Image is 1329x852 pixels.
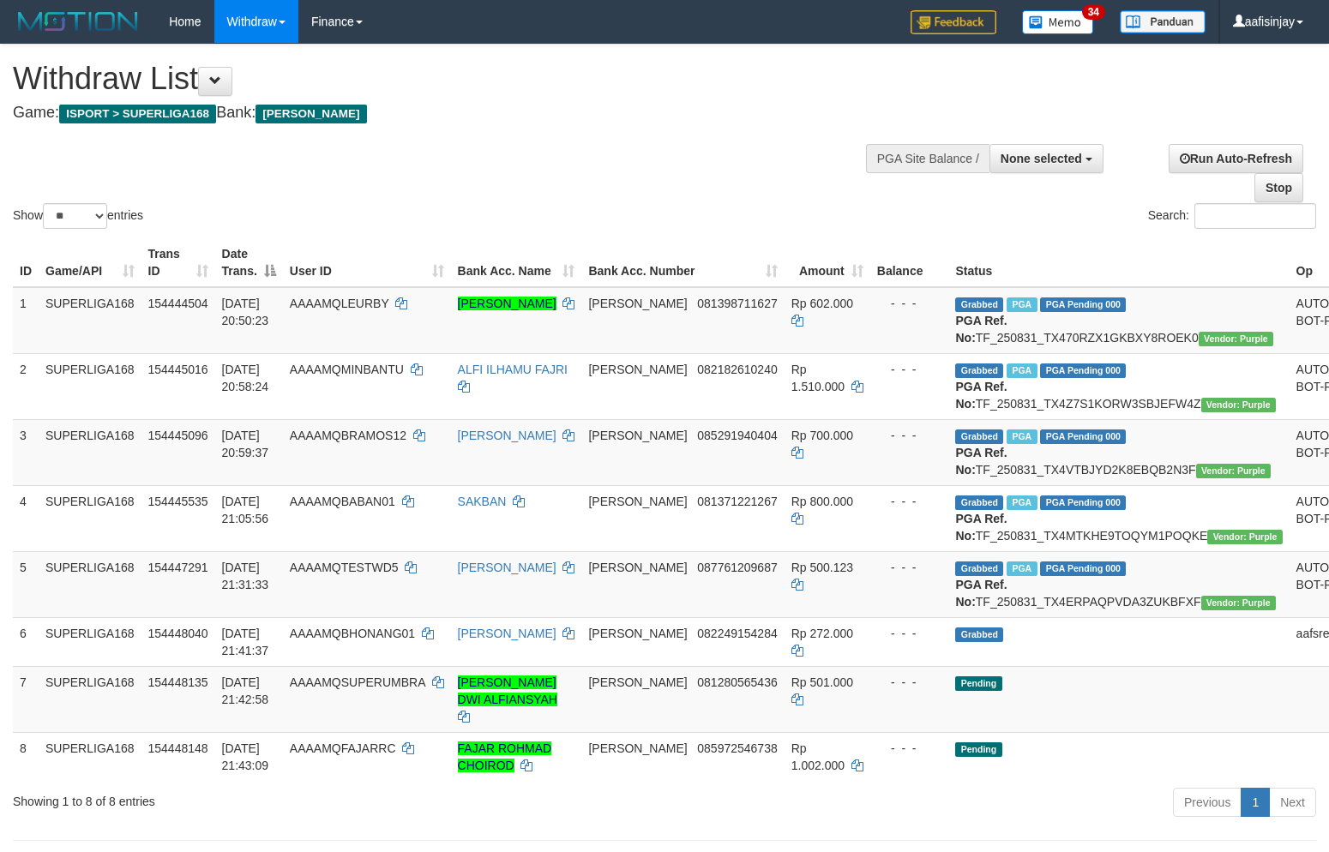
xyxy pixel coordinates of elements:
[697,675,777,689] span: Copy 081280565436 to clipboard
[955,495,1003,510] span: Grabbed
[148,429,208,442] span: 154445096
[283,238,451,287] th: User ID: activate to sort column ascending
[955,297,1003,312] span: Grabbed
[13,105,869,122] h4: Game: Bank:
[870,238,949,287] th: Balance
[13,353,39,419] td: 2
[1196,464,1271,478] span: Vendor URL: https://trx4.1velocity.biz
[1254,173,1303,202] a: Stop
[989,144,1103,173] button: None selected
[59,105,216,123] span: ISPORT > SUPERLIGA168
[256,105,366,123] span: [PERSON_NAME]
[697,627,777,640] span: Copy 082249154284 to clipboard
[877,295,942,312] div: - - -
[955,314,1007,345] b: PGA Ref. No:
[948,419,1289,485] td: TF_250831_TX4VTBJYD2K8EBQB2N3F
[222,429,269,459] span: [DATE] 20:59:37
[581,238,784,287] th: Bank Acc. Number: activate to sort column ascending
[791,627,853,640] span: Rp 272.000
[948,287,1289,354] td: TF_250831_TX470RZX1GKBXY8ROEK0
[1007,297,1037,312] span: Marked by aafounsreynich
[13,238,39,287] th: ID
[1201,596,1276,610] span: Vendor URL: https://trx4.1velocity.biz
[588,297,687,310] span: [PERSON_NAME]
[1148,203,1316,229] label: Search:
[215,238,283,287] th: Date Trans.: activate to sort column descending
[1001,152,1082,165] span: None selected
[13,732,39,781] td: 8
[13,62,869,96] h1: Withdraw List
[148,363,208,376] span: 154445016
[458,741,552,772] a: FAJAR ROHMAD CHOIROD
[148,495,208,508] span: 154445535
[1199,332,1273,346] span: Vendor URL: https://trx4.1velocity.biz
[13,617,39,666] td: 6
[588,561,687,574] span: [PERSON_NAME]
[290,297,389,310] span: AAAAMQLEURBY
[1007,495,1037,510] span: Marked by aafheankoy
[458,363,568,376] a: ALFI ILHAMU FAJRI
[955,429,1003,444] span: Grabbed
[697,363,777,376] span: Copy 082182610240 to clipboard
[948,485,1289,551] td: TF_250831_TX4MTKHE9TOQYM1POQKE
[955,742,1001,757] span: Pending
[222,627,269,657] span: [DATE] 21:41:37
[39,287,141,354] td: SUPERLIGA168
[955,363,1003,378] span: Grabbed
[791,363,845,393] span: Rp 1.510.000
[877,427,942,444] div: - - -
[148,675,208,689] span: 154448135
[1207,530,1282,544] span: Vendor URL: https://trx4.1velocity.biz
[877,740,942,757] div: - - -
[588,741,687,755] span: [PERSON_NAME]
[877,674,942,691] div: - - -
[1007,363,1037,378] span: Marked by aafheankoy
[13,485,39,551] td: 4
[222,741,269,772] span: [DATE] 21:43:09
[588,627,687,640] span: [PERSON_NAME]
[13,551,39,617] td: 5
[697,495,777,508] span: Copy 081371221267 to clipboard
[148,297,208,310] span: 154444504
[148,741,208,755] span: 154448148
[1194,203,1316,229] input: Search:
[13,786,541,810] div: Showing 1 to 8 of 8 entries
[290,741,396,755] span: AAAAMQFAJARRC
[1120,10,1206,33] img: panduan.png
[955,561,1003,576] span: Grabbed
[458,297,556,310] a: [PERSON_NAME]
[1082,4,1105,20] span: 34
[955,512,1007,543] b: PGA Ref. No:
[458,429,556,442] a: [PERSON_NAME]
[697,561,777,574] span: Copy 087761209687 to clipboard
[697,297,777,310] span: Copy 081398711627 to clipboard
[290,627,415,640] span: AAAAMQBHONANG01
[866,144,989,173] div: PGA Site Balance /
[39,238,141,287] th: Game/API: activate to sort column ascending
[1022,10,1094,34] img: Button%20Memo.svg
[13,287,39,354] td: 1
[39,732,141,781] td: SUPERLIGA168
[290,495,395,508] span: AAAAMQBABAN01
[588,495,687,508] span: [PERSON_NAME]
[222,363,269,393] span: [DATE] 20:58:24
[39,666,141,732] td: SUPERLIGA168
[458,627,556,640] a: [PERSON_NAME]
[290,363,404,376] span: AAAAMQMINBANTU
[458,675,557,706] a: [PERSON_NAME] DWI ALFIANSYAH
[1241,788,1270,817] a: 1
[948,353,1289,419] td: TF_250831_TX4Z7S1KORW3SBJEFW4Z
[39,551,141,617] td: SUPERLIGA168
[1040,495,1126,510] span: PGA Pending
[1173,788,1242,817] a: Previous
[791,675,853,689] span: Rp 501.000
[222,675,269,706] span: [DATE] 21:42:58
[877,625,942,642] div: - - -
[222,561,269,591] span: [DATE] 21:31:33
[588,363,687,376] span: [PERSON_NAME]
[948,551,1289,617] td: TF_250831_TX4ERPAQPVDA3ZUKBFXF
[148,627,208,640] span: 154448040
[1040,429,1126,444] span: PGA Pending
[791,429,853,442] span: Rp 700.000
[588,675,687,689] span: [PERSON_NAME]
